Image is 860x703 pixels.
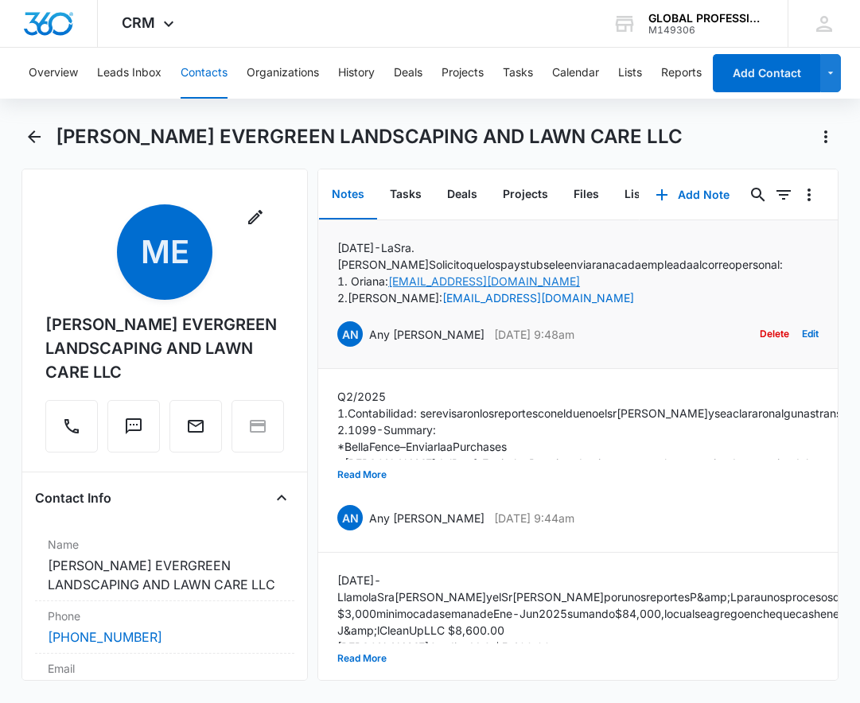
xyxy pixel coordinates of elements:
button: History [338,48,375,99]
button: Lists [618,48,642,99]
div: Phone[PHONE_NUMBER] [35,601,294,654]
button: Projects [442,48,484,99]
button: Contacts [181,48,228,99]
div: [PERSON_NAME] EVERGREEN LANDSCAPING AND LAWN CARE LLC [45,313,284,384]
button: Call [45,400,98,452]
button: Organizations [247,48,319,99]
label: Email [48,660,282,677]
p: 2. [PERSON_NAME]: [337,289,819,306]
button: Tasks [503,48,533,99]
button: Close [269,485,294,511]
span: AN [337,505,363,530]
a: [PHONE_NUMBER] [48,627,162,647]
h4: Contact Info [35,488,111,507]
a: Call [45,425,98,438]
label: Name [48,536,282,553]
a: Text [107,425,160,438]
button: Files [561,170,612,219]
div: account id [648,25,765,36]
button: Text [107,400,160,452]
button: Read More [337,643,387,674]
button: Deals [434,170,490,219]
button: Add Note [640,176,745,214]
button: Notes [319,170,377,219]
h1: [PERSON_NAME] EVERGREEN LANDSCAPING AND LAWN CARE LLC [56,125,683,149]
button: Overflow Menu [796,182,822,208]
p: [DATE] 9:44am [494,510,574,526]
button: Deals [394,48,422,99]
button: Lists [612,170,663,219]
button: Read More [337,460,387,490]
div: account name [648,12,765,25]
span: CRM [122,14,155,31]
button: Calendar [552,48,599,99]
button: Email [169,400,222,452]
button: Back [21,124,46,150]
span: ME [117,204,212,300]
button: Search... [745,182,771,208]
button: Tasks [377,170,434,219]
button: Add Contact [713,54,820,92]
button: Overview [29,48,78,99]
div: Name[PERSON_NAME] EVERGREEN LANDSCAPING AND LAWN CARE LLC [35,530,294,601]
p: [DATE]- La Sra. [PERSON_NAME] Solicito que los paystub se le enviaran a cada empleada al correo p... [337,239,819,273]
a: [EMAIL_ADDRESS][DOMAIN_NAME] [388,274,580,288]
span: AN [337,321,363,347]
p: 1. Oriana : [337,273,819,289]
button: Filters [771,182,796,208]
button: Actions [813,124,839,150]
a: [EMAIL_ADDRESS][DOMAIN_NAME] [442,291,634,305]
button: Edit [802,319,819,349]
label: Phone [48,608,282,624]
button: Projects [490,170,561,219]
p: [DATE] 9:48am [494,326,574,343]
button: Reports [661,48,702,99]
button: Delete [760,319,789,349]
a: Email [169,425,222,438]
dd: [PERSON_NAME] EVERGREEN LANDSCAPING AND LAWN CARE LLC [48,556,282,594]
p: Any [PERSON_NAME] [369,510,484,526]
p: Any [PERSON_NAME] [369,326,484,343]
button: Leads Inbox [97,48,161,99]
